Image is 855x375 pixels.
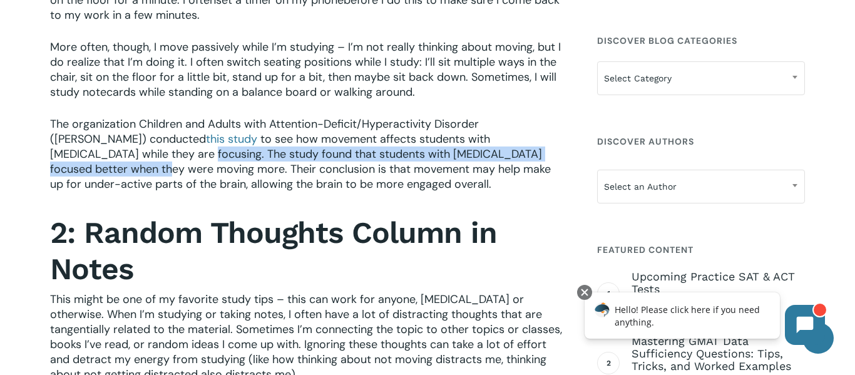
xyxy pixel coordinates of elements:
span: Select an Author [598,173,804,200]
span: Select Category [598,65,804,91]
span: Select an Author [597,170,805,203]
h4: Discover Blog Categories [597,29,805,52]
a: Upcoming Practice SAT & ACT Tests [DATE] [632,270,805,314]
span: to see how movement affects students with [MEDICAL_DATA] while they are focusing. The study found... [50,131,551,192]
h4: Discover Authors [597,130,805,153]
strong: 2: Random Thoughts Column in Notes [50,215,497,287]
span: Select Category [597,61,805,95]
h4: Featured Content [597,239,805,261]
span: Upcoming Practice SAT & ACT Tests [632,270,805,295]
span: More often, though, I move passively while I’m studying – I’m not really thinking about moving, b... [50,39,561,100]
iframe: Chatbot [571,282,837,357]
a: this study [206,131,257,146]
span: The organization Children and Adults with Attention-Deficit/Hyperactivity Disorder ([PERSON_NAME]... [50,116,479,146]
